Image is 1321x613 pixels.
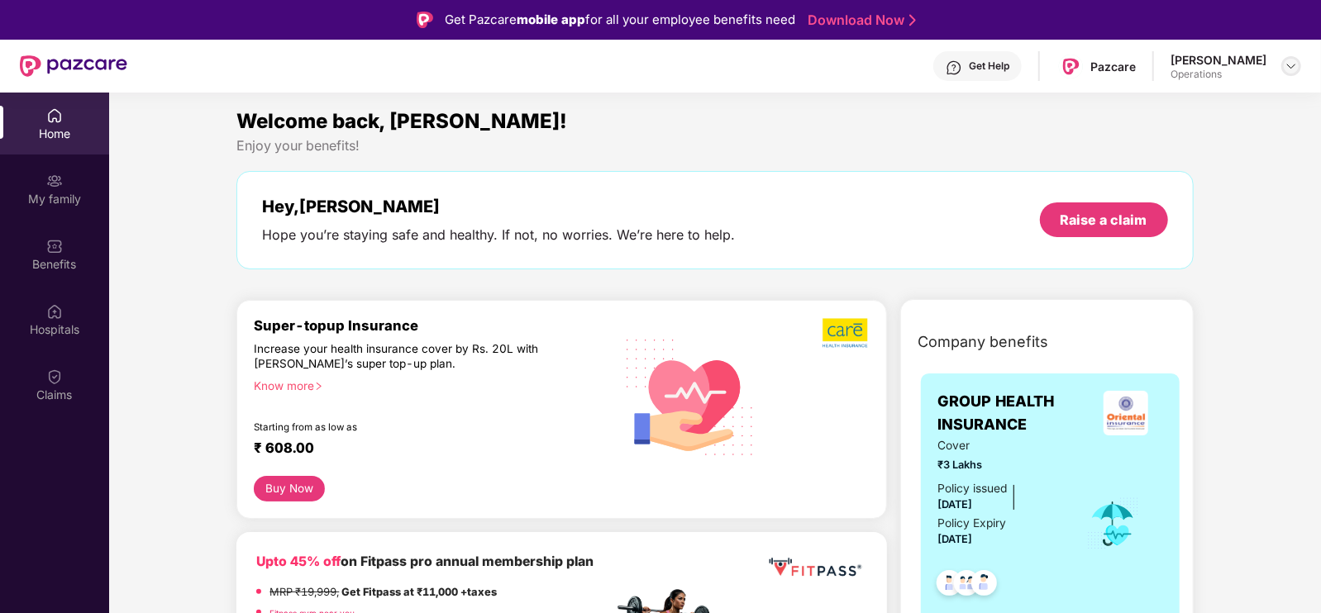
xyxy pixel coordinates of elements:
img: Pazcare_Logo.png [1059,55,1083,78]
img: svg+xml;base64,PHN2ZyB4bWxucz0iaHR0cDovL3d3dy53My5vcmcvMjAwMC9zdmciIHdpZHRoPSI0OC45MTUiIGhlaWdodD... [947,565,987,606]
img: icon [1086,497,1140,551]
div: Super-topup Insurance [254,317,613,334]
div: [PERSON_NAME] [1171,52,1266,68]
div: Starting from as low as [254,421,542,433]
div: Hey, [PERSON_NAME] [262,197,735,216]
img: Logo [417,12,433,28]
img: b5dec4f62d2307b9de63beb79f102df3.png [823,317,870,349]
img: insurerLogo [1104,391,1148,435]
b: Upto 45% off [256,554,341,569]
span: ₹3 Lakhs [937,457,1064,473]
strong: mobile app [517,12,585,27]
img: svg+xml;base64,PHN2ZyBpZD0iQmVuZWZpdHMiIHhtbG5zPSJodHRwOi8vd3d3LnczLm9yZy8yMDAwL3N2ZyIgd2lkdGg9Ij... [46,238,63,254]
span: Welcome back, [PERSON_NAME]! [236,109,567,133]
div: Raise a claim [1061,211,1147,229]
img: svg+xml;base64,PHN2ZyB4bWxucz0iaHR0cDovL3d3dy53My5vcmcvMjAwMC9zdmciIHhtbG5zOnhsaW5rPSJodHRwOi8vd3... [613,318,767,474]
span: Cover [937,437,1064,455]
img: svg+xml;base64,PHN2ZyBpZD0iSG9tZSIgeG1sbnM9Imh0dHA6Ly93d3cudzMub3JnLzIwMDAvc3ZnIiB3aWR0aD0iMjAiIG... [46,107,63,124]
div: Operations [1171,68,1266,81]
img: fppp.png [765,552,865,582]
div: Enjoy your benefits! [236,137,1193,154]
a: Download Now [808,12,911,29]
span: [DATE] [937,533,972,545]
img: svg+xml;base64,PHN2ZyB4bWxucz0iaHR0cDovL3d3dy53My5vcmcvMjAwMC9zdmciIHdpZHRoPSI0OC45NDMiIGhlaWdodD... [964,565,1004,606]
div: ₹ 608.00 [254,440,596,459]
b: on Fitpass pro annual membership plan [256,554,594,569]
div: Get Help [969,59,1009,73]
img: svg+xml;base64,PHN2ZyBpZD0iSGVscC0zMngzMiIgeG1sbnM9Imh0dHA6Ly93d3cudzMub3JnLzIwMDAvc3ZnIiB3aWR0aD... [946,59,962,76]
strong: Get Fitpass at ₹11,000 +taxes [341,586,497,598]
div: Increase your health insurance cover by Rs. 20L with [PERSON_NAME]’s super top-up plan. [254,341,541,371]
img: svg+xml;base64,PHN2ZyBpZD0iRHJvcGRvd24tMzJ4MzIiIHhtbG5zPSJodHRwOi8vd3d3LnczLm9yZy8yMDAwL3N2ZyIgd2... [1285,59,1298,73]
img: New Pazcare Logo [20,55,127,77]
img: svg+xml;base64,PHN2ZyBpZD0iSG9zcGl0YWxzIiB4bWxucz0iaHR0cDovL3d3dy53My5vcmcvMjAwMC9zdmciIHdpZHRoPS... [46,303,63,320]
img: svg+xml;base64,PHN2ZyB4bWxucz0iaHR0cDovL3d3dy53My5vcmcvMjAwMC9zdmciIHdpZHRoPSI0OC45NDMiIGhlaWdodD... [929,565,970,606]
img: svg+xml;base64,PHN2ZyBpZD0iQ2xhaW0iIHhtbG5zPSJodHRwOi8vd3d3LnczLm9yZy8yMDAwL3N2ZyIgd2lkdGg9IjIwIi... [46,368,63,385]
div: Know more [254,378,603,390]
span: Company benefits [918,330,1048,354]
div: Policy Expiry [937,515,1006,533]
span: right [314,382,323,391]
button: Buy Now [254,476,324,501]
div: Get Pazcare for all your employee benefits need [445,10,795,30]
del: MRP ₹19,999, [269,586,339,598]
img: svg+xml;base64,PHN2ZyB3aWR0aD0iMjAiIGhlaWdodD0iMjAiIHZpZXdCb3g9IjAgMCAyMCAyMCIgZmlsbD0ibm9uZSIgeG... [46,173,63,189]
div: Pazcare [1090,59,1136,74]
div: Hope you’re staying safe and healthy. If not, no worries. We’re here to help. [262,226,735,244]
span: GROUP HEALTH INSURANCE [937,390,1089,437]
img: Stroke [909,12,916,29]
span: [DATE] [937,498,972,511]
div: Policy issued [937,480,1007,498]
